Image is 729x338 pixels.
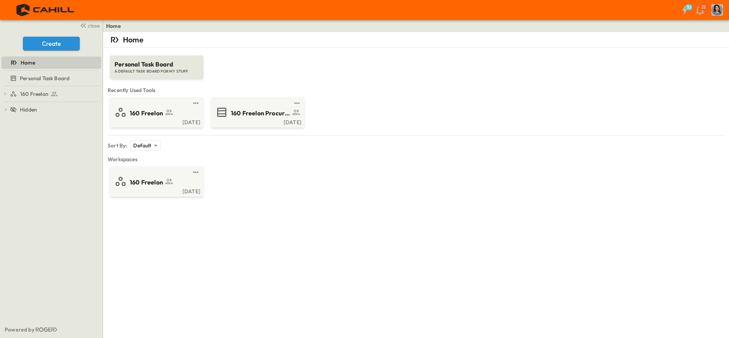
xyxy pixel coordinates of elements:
[133,142,151,149] p: Default
[213,106,302,118] a: 160 Freelon Procurement Log
[23,37,80,50] button: Create
[130,140,160,151] div: Default
[292,99,302,108] button: test
[88,22,100,29] span: close
[115,60,199,69] span: Personal Task Board
[111,188,200,194] a: [DATE]
[20,74,69,82] span: Personal Task Board
[10,89,100,99] a: 160 Freelon
[106,22,126,30] nav: breadcrumbs
[2,72,101,84] div: Personal Task Boardtest
[191,168,200,177] button: test
[2,73,100,84] a: Personal Task Board
[2,57,100,68] a: Home
[108,155,724,163] span: Workspaces
[77,20,101,31] button: close
[213,118,302,125] a: [DATE]
[21,59,35,66] span: Home
[20,106,37,113] span: Hidden
[677,3,692,17] button: 10
[20,90,48,98] span: 160 Freelon
[106,22,121,30] a: Home
[109,48,204,79] a: Personal Task BoardA DEFAULT TASK BOARD FOR MY STUFF
[9,2,83,18] img: 4f72bfc4efa7236828875bac24094a5ddb05241e32d018417354e964050affa1.png
[2,88,101,100] div: 160 Freelontest
[108,86,724,94] span: Recently Used Tools
[130,178,163,187] span: 160 Freelon
[701,4,706,10] p: 22
[687,4,692,10] h6: 10
[711,4,723,16] img: Profile Picture
[115,69,199,74] span: A DEFAULT TASK BOARD FOR MY STUFF
[130,109,163,118] span: 160 Freelon
[123,34,144,45] p: Home
[108,142,127,149] p: Sort By:
[231,109,290,118] span: 160 Freelon Procurement Log
[191,99,200,108] button: test
[111,106,200,118] a: 160 Freelon
[111,175,200,188] a: 160 Freelon
[111,118,200,125] a: [DATE]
